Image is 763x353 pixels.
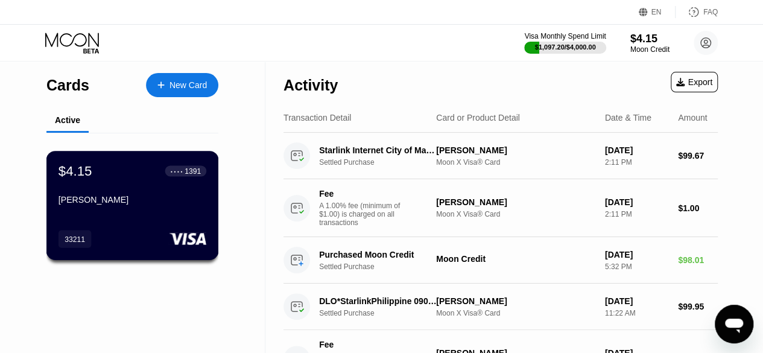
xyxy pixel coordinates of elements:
div: Card or Product Detail [436,113,520,122]
div: 1391 [185,167,201,175]
div: Visa Monthly Spend Limit [524,32,606,40]
div: Export [671,72,718,92]
div: [DATE] [605,250,668,259]
iframe: Button to launch messaging window [715,305,753,343]
div: $4.15Moon Credit [630,33,670,54]
div: FeeA 1.00% fee (minimum of $1.00) is charged on all transactions[PERSON_NAME]Moon X Visa® Card[DA... [283,179,718,237]
div: Cards [46,77,89,94]
div: A 1.00% fee (minimum of $1.00) is charged on all transactions [319,202,410,227]
div: FAQ [676,6,718,18]
div: [PERSON_NAME] [436,197,595,207]
div: Moon X Visa® Card [436,158,595,167]
div: $99.95 [678,302,718,311]
div: Moon Credit [436,254,595,264]
div: Purchased Moon Credit [319,250,439,259]
div: Fee [319,189,404,199]
div: DLO*StarlinkPhilippine 090000000 PH [319,296,439,306]
div: Purchased Moon CreditSettled PurchaseMoon Credit[DATE]5:32 PM$98.01 [283,237,718,284]
div: New Card [146,73,218,97]
div: Settled Purchase [319,309,448,317]
div: [DATE] [605,145,668,155]
div: 2:11 PM [605,210,668,218]
div: Starlink Internet City of MakatPHSettled Purchase[PERSON_NAME]Moon X Visa® Card[DATE]2:11 PM$99.67 [283,133,718,179]
div: Moon Credit [630,45,670,54]
div: Settled Purchase [319,262,448,271]
div: DLO*StarlinkPhilippine 090000000 PHSettled Purchase[PERSON_NAME]Moon X Visa® Card[DATE]11:22 AM$9... [283,284,718,330]
div: [PERSON_NAME] [436,145,595,155]
div: EN [651,8,662,16]
div: New Card [169,80,207,91]
div: Fee [319,340,404,349]
div: Active [55,115,80,125]
div: 33211 [59,230,92,247]
div: EN [639,6,676,18]
div: Moon X Visa® Card [436,210,595,218]
div: $1.00 [678,203,718,213]
div: Amount [678,113,707,122]
div: 11:22 AM [605,309,668,317]
div: $99.67 [678,151,718,161]
div: FAQ [703,8,718,16]
div: Transaction Detail [283,113,351,122]
div: Export [676,77,712,87]
div: [DATE] [605,197,668,207]
div: Activity [283,77,338,94]
div: $1,097.20 / $4,000.00 [535,43,596,51]
div: $98.01 [678,255,718,265]
div: [PERSON_NAME] [436,296,595,306]
div: [DATE] [605,296,668,306]
div: Moon X Visa® Card [436,309,595,317]
div: Settled Purchase [319,158,448,167]
div: 2:11 PM [605,158,668,167]
div: [PERSON_NAME] [59,195,206,205]
div: 5:32 PM [605,262,668,271]
div: ● ● ● ● [171,169,183,173]
div: $4.15 [630,33,670,45]
div: $4.15 [59,163,92,179]
div: Date & Time [605,113,651,122]
div: $4.15● ● ● ●1391[PERSON_NAME]33211 [47,151,218,259]
div: 33211 [65,235,85,243]
div: Starlink Internet City of MakatPH [319,145,439,155]
div: Visa Monthly Spend Limit$1,097.20/$4,000.00 [524,32,606,54]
